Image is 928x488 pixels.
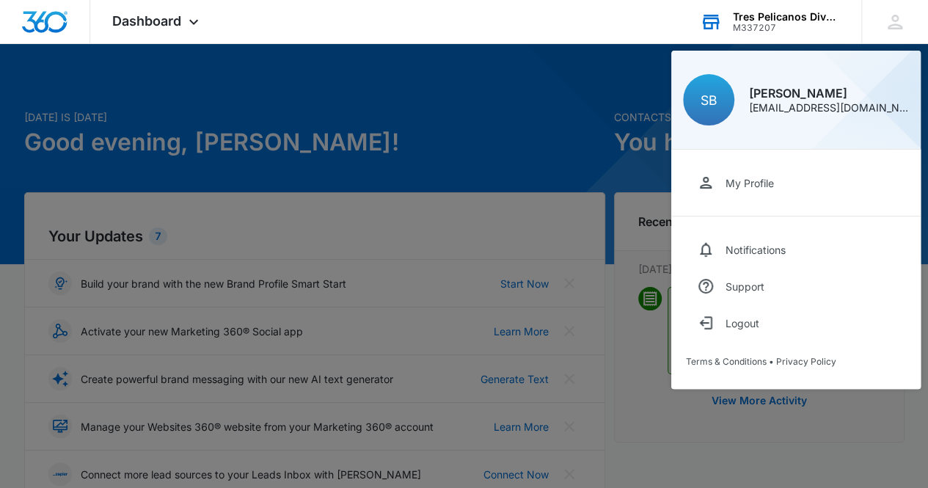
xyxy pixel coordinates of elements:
[733,11,840,23] div: account name
[749,87,909,99] div: [PERSON_NAME]
[686,164,906,201] a: My Profile
[726,317,759,329] div: Logout
[726,244,786,256] div: Notifications
[749,103,909,113] div: [EMAIL_ADDRESS][DOMAIN_NAME]
[686,305,906,341] button: Logout
[726,280,764,293] div: Support
[686,268,906,305] a: Support
[686,356,767,367] a: Terms & Conditions
[686,231,906,268] a: Notifications
[776,356,836,367] a: Privacy Policy
[726,177,774,189] div: My Profile
[686,356,906,367] div: •
[112,13,181,29] span: Dashboard
[733,23,840,33] div: account id
[701,92,717,108] span: SB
